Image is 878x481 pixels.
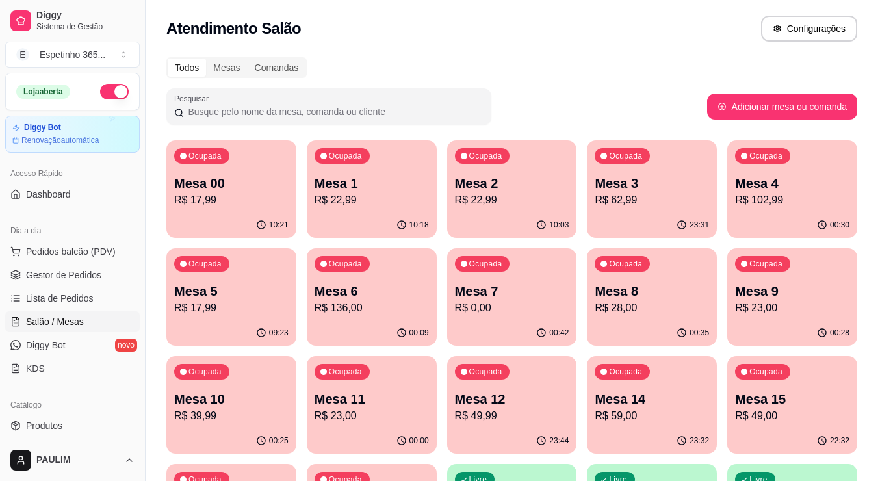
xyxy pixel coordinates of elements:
div: Loja aberta [16,84,70,99]
p: 00:28 [830,328,849,338]
p: Mesa 14 [595,390,709,408]
button: OcupadaMesa 3R$ 62,9923:31 [587,140,717,238]
p: Mesa 8 [595,282,709,300]
span: Diggy Bot [26,339,66,352]
p: 00:00 [409,435,429,446]
div: Comandas [248,58,306,77]
span: PAULIM [36,454,119,466]
p: Ocupada [749,367,782,377]
p: Mesa 4 [735,174,849,192]
button: PAULIM [5,445,140,476]
p: R$ 136,00 [315,300,429,316]
p: Ocupada [609,367,642,377]
p: 10:21 [269,220,289,230]
button: OcupadaMesa 2R$ 22,9910:03 [447,140,577,238]
p: 23:31 [690,220,709,230]
p: R$ 102,99 [735,192,849,208]
p: Ocupada [469,259,502,269]
button: OcupadaMesa 14R$ 59,0023:32 [587,356,717,454]
button: OcupadaMesa 4R$ 102,9900:30 [727,140,857,238]
button: OcupadaMesa 00R$ 17,9910:21 [166,140,296,238]
a: Salão / Mesas [5,311,140,332]
p: Mesa 9 [735,282,849,300]
p: Ocupada [469,367,502,377]
p: Mesa 00 [174,174,289,192]
button: OcupadaMesa 10R$ 39,9900:25 [166,356,296,454]
p: Mesa 1 [315,174,429,192]
span: Diggy [36,10,135,21]
a: Lista de Pedidos [5,288,140,309]
span: Pedidos balcão (PDV) [26,245,116,258]
button: OcupadaMesa 12R$ 49,9923:44 [447,356,577,454]
p: 00:42 [549,328,569,338]
p: R$ 22,99 [315,192,429,208]
a: Complementos [5,439,140,460]
p: 09:23 [269,328,289,338]
input: Pesquisar [184,105,484,118]
p: Mesa 6 [315,282,429,300]
a: KDS [5,358,140,379]
button: OcupadaMesa 1R$ 22,9910:18 [307,140,437,238]
button: Configurações [761,16,857,42]
a: Produtos [5,415,140,436]
span: KDS [26,362,45,375]
div: Catálogo [5,395,140,415]
a: Dashboard [5,184,140,205]
button: OcupadaMesa 7R$ 0,0000:42 [447,248,577,346]
p: R$ 17,99 [174,192,289,208]
p: R$ 23,00 [315,408,429,424]
span: Lista de Pedidos [26,292,94,305]
p: Mesa 12 [455,390,569,408]
article: Renovação automática [21,135,99,146]
span: Dashboard [26,188,71,201]
button: OcupadaMesa 6R$ 136,0000:09 [307,248,437,346]
p: R$ 23,00 [735,300,849,316]
p: R$ 0,00 [455,300,569,316]
p: Ocupada [609,259,642,269]
p: Ocupada [188,367,222,377]
h2: Atendimento Salão [166,18,301,39]
a: Diggy Botnovo [5,335,140,356]
p: R$ 49,99 [455,408,569,424]
p: Ocupada [749,151,782,161]
article: Diggy Bot [24,123,61,133]
button: Pedidos balcão (PDV) [5,241,140,262]
p: Ocupada [329,151,362,161]
p: Ocupada [609,151,642,161]
p: R$ 39,99 [174,408,289,424]
p: R$ 28,00 [595,300,709,316]
div: Acesso Rápido [5,163,140,184]
p: 00:35 [690,328,709,338]
p: R$ 22,99 [455,192,569,208]
button: OcupadaMesa 9R$ 23,0000:28 [727,248,857,346]
p: Mesa 11 [315,390,429,408]
div: Dia a dia [5,220,140,241]
p: 23:44 [549,435,569,446]
p: Mesa 5 [174,282,289,300]
a: DiggySistema de Gestão [5,5,140,36]
p: 00:30 [830,220,849,230]
div: Espetinho 365 ... [40,48,105,61]
p: R$ 62,99 [595,192,709,208]
p: Ocupada [329,367,362,377]
span: Salão / Mesas [26,315,84,328]
p: Ocupada [329,259,362,269]
p: Mesa 7 [455,282,569,300]
span: Gestor de Pedidos [26,268,101,281]
a: Gestor de Pedidos [5,265,140,285]
a: Diggy BotRenovaçãoautomática [5,116,140,153]
button: OcupadaMesa 15R$ 49,0022:32 [727,356,857,454]
p: 10:03 [549,220,569,230]
span: Produtos [26,419,62,432]
div: Mesas [206,58,247,77]
p: 10:18 [409,220,429,230]
p: 23:32 [690,435,709,446]
p: Mesa 10 [174,390,289,408]
button: Select a team [5,42,140,68]
button: OcupadaMesa 5R$ 17,9909:23 [166,248,296,346]
span: E [16,48,29,61]
p: Ocupada [749,259,782,269]
p: R$ 59,00 [595,408,709,424]
p: Ocupada [469,151,502,161]
p: 00:09 [409,328,429,338]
